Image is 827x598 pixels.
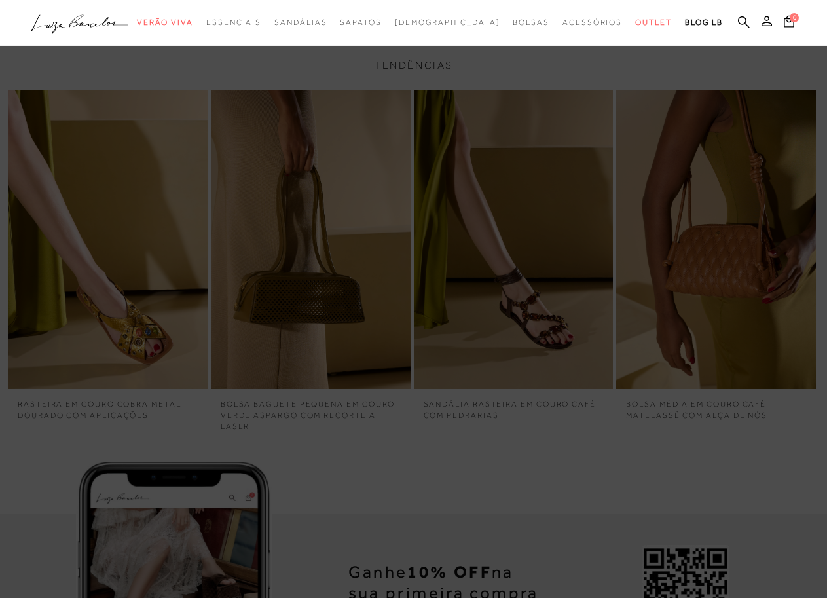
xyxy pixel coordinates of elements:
[685,10,723,35] a: BLOG LB
[685,18,723,27] span: BLOG LB
[513,10,549,35] a: categoryNavScreenReaderText
[395,10,500,35] a: noSubCategoriesText
[274,18,327,27] span: Sandálias
[137,18,193,27] span: Verão Viva
[395,18,500,27] span: [DEMOGRAPHIC_DATA]
[206,18,261,27] span: Essenciais
[340,18,381,27] span: Sapatos
[274,10,327,35] a: categoryNavScreenReaderText
[137,10,193,35] a: categoryNavScreenReaderText
[635,10,672,35] a: categoryNavScreenReaderText
[780,14,798,32] button: 0
[562,18,622,27] span: Acessórios
[340,10,381,35] a: categoryNavScreenReaderText
[790,13,799,22] span: 0
[635,18,672,27] span: Outlet
[562,10,622,35] a: categoryNavScreenReaderText
[513,18,549,27] span: Bolsas
[206,10,261,35] a: categoryNavScreenReaderText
